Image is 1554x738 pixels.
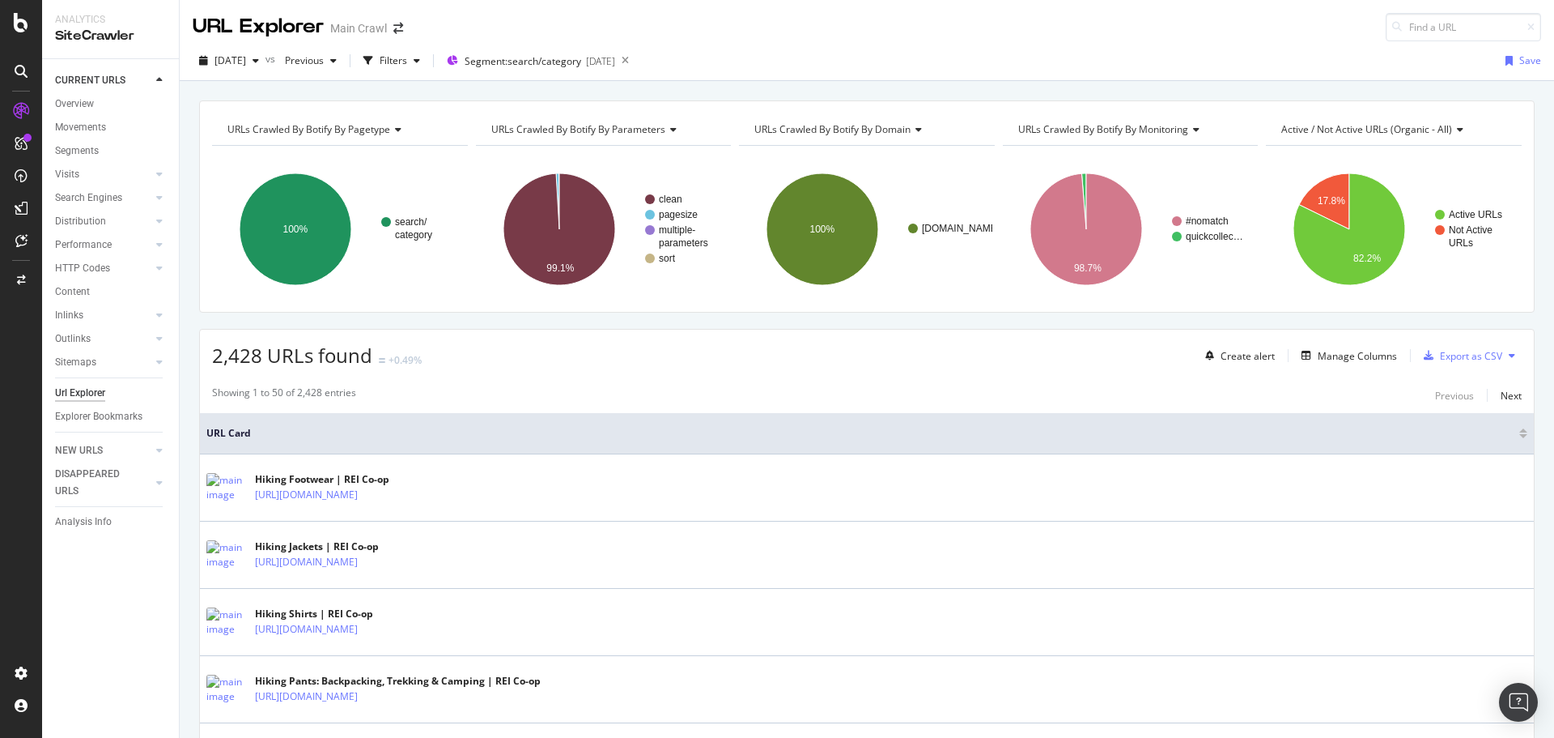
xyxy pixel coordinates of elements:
[55,72,125,89] div: CURRENT URLS
[1318,195,1345,207] text: 17.8%
[206,426,1515,441] span: URL Card
[227,122,390,136] span: URLs Crawled By Botify By pagetype
[224,117,453,143] h4: URLs Crawled By Botify By pagetype
[1499,48,1541,74] button: Save
[212,386,356,405] div: Showing 1 to 50 of 2,428 entries
[255,554,358,570] a: [URL][DOMAIN_NAME]
[55,96,168,113] a: Overview
[55,260,151,277] a: HTTP Codes
[55,284,90,301] div: Content
[283,224,308,235] text: 100%
[206,675,247,704] img: main image
[55,514,112,531] div: Analysis Info
[55,143,168,160] a: Segments
[1499,683,1538,722] div: Open Intercom Messenger
[55,166,151,183] a: Visits
[255,621,358,638] a: [URL][DOMAIN_NAME]
[1186,215,1229,227] text: #nomatch
[659,209,698,220] text: pagesize
[1278,117,1507,143] h4: Active / Not Active URLs
[659,253,676,264] text: sort
[255,689,358,705] a: [URL][DOMAIN_NAME]
[55,514,168,531] a: Analysis Info
[586,54,615,68] div: [DATE]
[754,122,911,136] span: URLs Crawled By Botify By domain
[1519,53,1541,67] div: Save
[206,608,247,637] img: main image
[393,23,403,34] div: arrow-right-arrow-left
[1449,224,1492,236] text: Not Active
[395,229,432,241] text: category
[55,442,151,459] a: NEW URLS
[193,48,265,74] button: [DATE]
[55,190,122,207] div: Search Engines
[488,117,717,143] h4: URLs Crawled By Botify By parameters
[1266,159,1519,300] div: A chart.
[55,96,94,113] div: Overview
[212,159,465,300] svg: A chart.
[55,442,103,459] div: NEW URLS
[1221,349,1275,363] div: Create alert
[357,48,427,74] button: Filters
[255,540,428,554] div: Hiking Jackets | REI Co-op
[55,27,166,45] div: SiteCrawler
[55,213,151,230] a: Distribution
[55,385,168,402] a: Url Explorer
[55,237,151,254] a: Performance
[278,48,343,74] button: Previous
[1449,237,1473,249] text: URLs
[491,122,665,136] span: URLs Crawled By Botify By parameters
[255,472,428,487] div: Hiking Footwear | REI Co-op
[1386,13,1541,41] input: Find a URL
[255,607,428,621] div: Hiking Shirts | REI Co-op
[465,54,581,68] span: Segment: search/category
[265,52,278,66] span: vs
[55,466,151,500] a: DISAPPEARED URLS
[55,385,105,402] div: Url Explorer
[1295,346,1397,365] button: Manage Columns
[55,331,151,348] a: Outlinks
[1417,343,1502,369] button: Export as CSV
[659,194,682,205] text: clean
[1003,159,1256,300] svg: A chart.
[55,408,168,425] a: Explorer Bookmarks
[55,408,142,425] div: Explorer Bookmarks
[388,353,422,367] div: +0.49%
[330,20,387,36] div: Main Crawl
[55,260,110,277] div: HTTP Codes
[214,53,246,67] span: 2025 Oct. 1st
[193,13,324,41] div: URL Explorer
[1074,262,1102,274] text: 98.7%
[255,487,358,503] a: [URL][DOMAIN_NAME]
[206,540,247,569] img: main image
[1501,389,1522,403] div: Next
[55,72,151,89] a: CURRENT URLS
[1015,117,1244,143] h4: URLs Crawled By Botify By monitoring
[278,53,324,67] span: Previous
[659,237,708,249] text: parameters
[55,284,168,301] a: Content
[55,143,99,160] div: Segments
[1186,231,1243,242] text: quickcollec…
[395,216,427,228] text: search/
[55,213,106,230] div: Distribution
[55,354,151,371] a: Sitemaps
[751,117,980,143] h4: URLs Crawled By Botify By domain
[1353,253,1381,264] text: 82.2%
[739,159,992,300] div: A chart.
[659,224,695,236] text: multiple-
[1281,122,1452,136] span: Active / Not Active URLs (organic - all)
[476,159,729,300] svg: A chart.
[255,674,541,689] div: Hiking Pants: Backpacking, Trekking & Camping | REI Co-op
[55,166,79,183] div: Visits
[1501,386,1522,405] button: Next
[55,119,168,136] a: Movements
[380,53,407,67] div: Filters
[1199,343,1275,369] button: Create alert
[1435,386,1474,405] button: Previous
[546,262,574,274] text: 99.1%
[1018,122,1188,136] span: URLs Crawled By Botify By monitoring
